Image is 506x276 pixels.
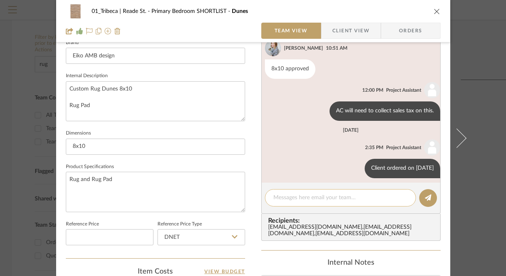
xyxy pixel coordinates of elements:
label: Internal Description [66,74,108,78]
span: Primary Bedroom SHORTLIST [151,8,232,14]
div: Internal Notes [261,259,441,268]
img: user_avatar.png [424,82,440,98]
img: d708c2f3-b762-413e-b9d6-78d9adcc4ed9_48x40.jpg [66,3,85,19]
div: Project Assistant [386,144,421,151]
input: Enter the dimensions of this item [66,139,245,155]
div: 12:00 PM [362,86,383,94]
img: user_avatar.png [424,139,440,156]
span: Client View [332,23,370,39]
label: Product Specifications [66,165,114,169]
div: Project Assistant [386,86,421,94]
div: Client ordered on [DATE] [365,159,440,178]
button: close [433,8,441,15]
div: 8x10 approved [265,59,315,79]
span: 01_Tribeca | Reade St. [92,8,151,14]
div: AC will need to collect sales tax on this. [330,101,440,121]
div: 2:35 PM [365,144,383,151]
div: [PERSON_NAME] [284,44,323,52]
label: Brand [66,41,79,45]
div: [DATE] [343,127,359,133]
label: Reference Price [66,222,99,226]
span: Recipients: [268,217,437,224]
div: [EMAIL_ADDRESS][DOMAIN_NAME] , [EMAIL_ADDRESS][DOMAIN_NAME] , [EMAIL_ADDRESS][DOMAIN_NAME] [268,224,437,237]
img: Remove from project [114,28,121,34]
label: Dimensions [66,131,91,135]
span: Dunes [232,8,248,14]
span: Orders [390,23,431,39]
label: Reference Price Type [157,222,202,226]
span: Team View [275,23,308,39]
div: 10:51 AM [326,44,347,52]
input: Enter Brand [66,48,245,64]
img: 136fc935-71bd-4c73-b8d4-1303a4a8470e.jpg [265,40,281,56]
